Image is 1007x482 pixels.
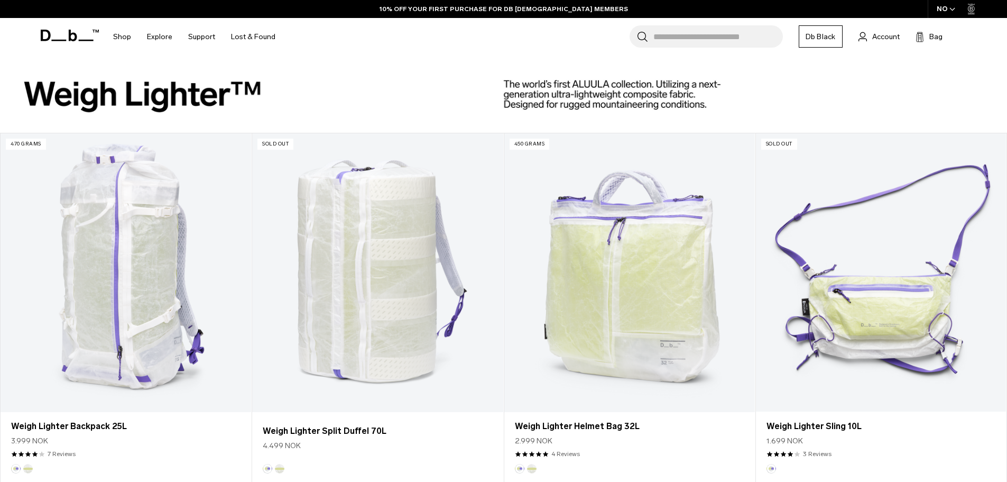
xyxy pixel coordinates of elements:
button: Bag [916,30,943,43]
a: 10% OFF YOUR FIRST PURCHASE FOR DB [DEMOGRAPHIC_DATA] MEMBERS [380,4,628,14]
button: Diffusion [23,464,33,474]
a: Weigh Lighter Split Duffel 70L [263,425,492,438]
p: 450 grams [510,139,550,150]
a: Explore [147,18,172,56]
a: Support [188,18,215,56]
span: 1.699 NOK [766,435,803,447]
a: Weigh Lighter Backpack 25L [1,133,251,412]
nav: Main Navigation [105,18,283,56]
span: 3.999 NOK [11,435,48,447]
p: Sold Out [761,139,797,150]
a: Weigh Lighter Split Duffel 70L [252,133,503,412]
a: Weigh Lighter Helmet Bag 32L [504,133,755,412]
span: Account [872,31,900,42]
a: Account [858,30,900,43]
button: Aurora [766,464,776,474]
a: Weigh Lighter Sling 10L [766,420,995,433]
span: 4.499 NOK [263,440,301,451]
p: 470 grams [6,139,46,150]
a: 7 reviews [48,449,76,459]
button: Aurora [11,464,21,474]
a: 3 reviews [803,449,832,459]
p: Sold Out [257,139,293,150]
span: Bag [929,31,943,42]
button: Diffusion [527,464,537,474]
a: Shop [113,18,131,56]
button: Aurora [263,464,272,474]
button: Aurora [515,464,524,474]
span: 2.999 NOK [515,435,552,447]
button: Diffusion [275,464,284,474]
a: Weigh Lighter Helmet Bag 32L [515,420,744,433]
a: Lost & Found [231,18,275,56]
a: Weigh Lighter Backpack 25L [11,420,241,433]
a: Weigh Lighter Sling 10L [756,133,1006,412]
a: Db Black [799,25,843,48]
a: 4 reviews [551,449,580,459]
